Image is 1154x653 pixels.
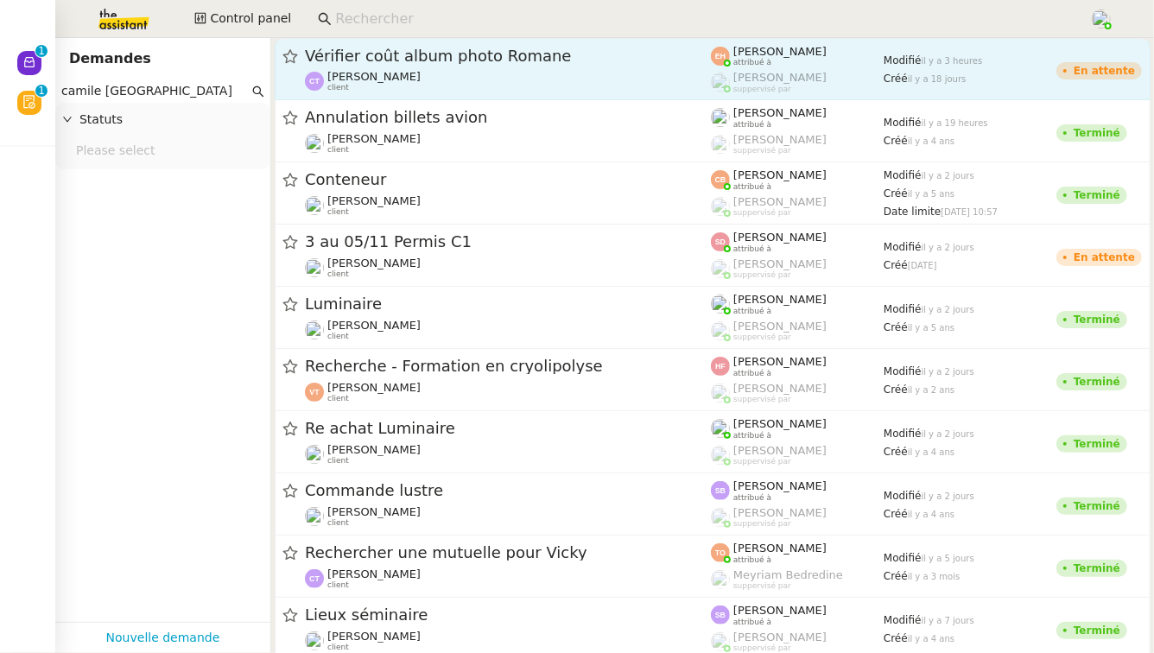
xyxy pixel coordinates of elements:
span: Recherche - Formation en cryolipolyse [305,358,711,374]
span: client [327,83,349,92]
span: [PERSON_NAME] [733,320,827,333]
span: [PERSON_NAME] [733,479,827,492]
span: [PERSON_NAME] [733,506,827,519]
img: users%2FPPrFYTsEAUgQy5cK5MCpqKbOX8K2%2Favatar%2FCapture%20d%E2%80%99e%CC%81cran%202023-06-05%20a%... [711,508,730,527]
span: Modifié [884,428,922,440]
span: Créé [884,384,908,396]
app-user-label: suppervisé par [711,195,884,218]
img: users%2FxCwB1pXZRPOJFRNlJ86Onbfypl03%2Favatar%2Fguigui-removebg-preview.png [711,108,730,127]
img: users%2FPPrFYTsEAUgQy5cK5MCpqKbOX8K2%2Favatar%2FCapture%20d%E2%80%99e%CC%81cran%202023-06-05%20a%... [711,197,730,216]
app-user-label: suppervisé par [711,444,884,466]
p: 1 [38,45,45,60]
div: En attente [1074,252,1135,263]
span: il y a 2 jours [922,429,974,439]
span: suppervisé par [733,519,791,529]
span: [PERSON_NAME] [733,106,827,119]
span: [PERSON_NAME] [733,133,827,146]
span: Créé [884,187,908,200]
div: Terminé [1074,314,1120,325]
span: Créé [884,259,908,271]
div: Terminé [1074,128,1120,138]
span: client [327,269,349,279]
div: Terminé [1074,439,1120,449]
span: attribué à [733,555,771,565]
span: Modifié [884,614,922,626]
span: attribué à [733,120,771,130]
span: [PERSON_NAME] [327,132,421,145]
div: Terminé [1074,563,1120,574]
span: il y a 2 jours [922,491,974,501]
img: svg [711,357,730,376]
app-user-detailed-label: client [305,132,711,155]
div: En attente [1074,66,1135,76]
span: Luminaire [305,296,711,312]
span: [PERSON_NAME] [733,231,827,244]
img: svg [711,232,730,251]
span: [PERSON_NAME] [733,257,827,270]
span: [PERSON_NAME] [733,293,827,306]
span: il y a 2 jours [922,243,974,252]
span: client [327,145,349,155]
span: Modifié [884,365,922,377]
span: [PERSON_NAME] [733,417,827,430]
span: Modifié [884,54,922,67]
span: il y a 7 jours [922,616,974,625]
span: [PERSON_NAME] [733,444,827,457]
span: Modifié [884,169,922,181]
app-user-label: attribué à [711,293,884,315]
input: Rechercher [61,81,249,101]
span: client [327,580,349,590]
app-user-label: suppervisé par [711,133,884,155]
app-user-label: suppervisé par [711,320,884,342]
span: Statuts [79,110,263,130]
img: svg [711,170,730,189]
span: client [327,456,349,466]
app-user-detailed-label: client [305,257,711,279]
img: users%2FyQfMwtYgTqhRP2YHWHmG2s2LYaD3%2Favatar%2Fprofile-pic.png [711,73,730,92]
span: [PERSON_NAME] [733,71,827,84]
span: il y a 2 ans [908,385,954,395]
span: il y a 4 ans [908,510,954,519]
img: svg [711,605,730,624]
img: users%2FPPrFYTsEAUgQy5cK5MCpqKbOX8K2%2Favatar%2FCapture%20d%E2%80%99e%CC%81cran%202023-06-05%20a%... [711,295,730,314]
span: Créé [884,135,908,147]
span: il y a 5 jours [922,554,974,563]
img: users%2FPPrFYTsEAUgQy5cK5MCpqKbOX8K2%2Favatar%2FCapture%20d%E2%80%99e%CC%81cran%202023-06-05%20a%... [711,632,730,651]
img: users%2FNsDxpgzytqOlIY2WSYlFcHtx26m1%2Favatar%2F8901.jpg [305,320,324,339]
app-user-detailed-label: client [305,630,711,652]
app-user-label: suppervisé par [711,382,884,404]
span: Annulation billets avion [305,110,711,125]
app-user-label: attribué à [711,355,884,377]
input: Rechercher [335,8,1072,31]
span: il y a 3 heures [922,56,983,66]
span: attribué à [733,182,771,192]
span: [PERSON_NAME] [327,443,421,456]
span: suppervisé par [733,85,791,94]
div: Terminé [1074,377,1120,387]
span: Date limite [884,206,941,218]
button: Control panel [184,7,301,31]
span: attribué à [733,369,771,378]
span: Rechercher une mutuelle pour Vicky [305,545,711,561]
span: il y a 2 jours [922,305,974,314]
span: Re achat Luminaire [305,421,711,436]
img: svg [711,543,730,562]
span: Créé [884,508,908,520]
span: suppervisé par [733,208,791,218]
span: client [327,518,349,528]
app-user-label: attribué à [711,106,884,129]
img: svg [305,72,324,91]
span: client [327,332,349,341]
span: suppervisé par [733,270,791,280]
img: svg [711,481,730,500]
span: suppervisé par [733,643,791,653]
img: users%2FaellJyylmXSg4jqeVbanehhyYJm1%2Favatar%2Fprofile-pic%20(4).png [711,570,730,589]
span: [DATE] 10:57 [941,207,998,217]
span: suppervisé par [733,457,791,466]
nz-page-header-title: Demandes [69,47,151,71]
app-user-label: attribué à [711,168,884,191]
span: Control panel [210,9,291,29]
span: [PERSON_NAME] [733,604,827,617]
img: users%2FPPrFYTsEAUgQy5cK5MCpqKbOX8K2%2Favatar%2FCapture%20d%E2%80%99e%CC%81cran%202023-06-05%20a%... [711,419,730,438]
span: suppervisé par [733,395,791,404]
